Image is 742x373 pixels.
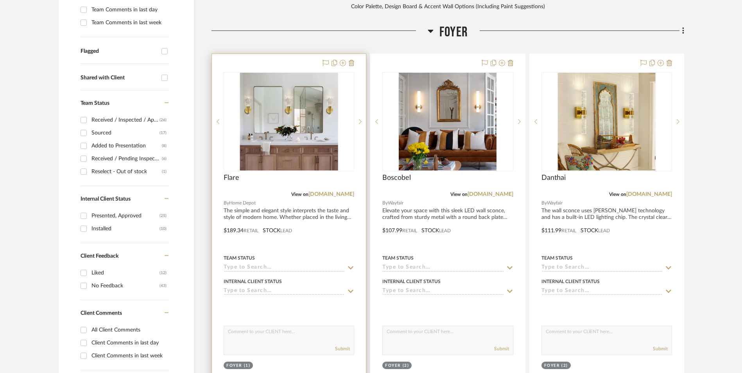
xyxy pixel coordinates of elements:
[226,363,242,369] div: Foyer
[160,280,167,292] div: (43)
[160,127,167,139] div: (17)
[160,267,167,279] div: (12)
[388,199,403,207] span: Wayfair
[291,192,308,197] span: View on
[91,4,167,16] div: Team Comments in last day
[403,363,409,369] div: (2)
[224,288,345,295] input: Type to Search…
[162,140,167,152] div: (8)
[91,140,162,152] div: Added to Presentation
[160,210,167,222] div: (25)
[91,210,160,222] div: Presented, Approved
[382,278,441,285] div: Internal Client Status
[91,350,167,362] div: Client Comments in last week
[541,255,573,262] div: Team Status
[382,174,411,182] span: Boscobel
[91,324,167,336] div: All Client Comments
[81,48,158,55] div: Flagged
[224,72,354,171] div: 0
[162,165,167,178] div: (1)
[609,192,626,197] span: View on
[308,192,354,197] a: [DOMAIN_NAME]
[653,345,668,352] button: Submit
[541,288,663,295] input: Type to Search…
[91,16,167,29] div: Team Comments in last week
[468,192,513,197] a: [DOMAIN_NAME]
[561,363,568,369] div: (2)
[244,363,251,369] div: (1)
[385,363,401,369] div: Foyer
[91,222,160,235] div: Installed
[541,199,547,207] span: By
[229,199,256,207] span: Home Depot
[450,192,468,197] span: View on
[382,288,504,295] input: Type to Search…
[91,127,160,139] div: Sourced
[626,192,672,197] a: [DOMAIN_NAME]
[224,264,345,272] input: Type to Search…
[240,73,338,170] img: Flare
[547,199,563,207] span: Wayfair
[91,280,160,292] div: No Feedback
[399,73,496,170] img: Boscobel
[91,267,160,279] div: Liked
[382,255,414,262] div: Team Status
[81,196,131,202] span: Internal Client Status
[544,363,560,369] div: Foyer
[81,100,109,106] span: Team Status
[211,3,684,11] div: Color Palette, Design Board & Accent Wall Options (Including Paint Suggestions)
[160,114,167,126] div: (26)
[439,24,468,41] span: Foyer
[494,345,509,352] button: Submit
[541,174,566,182] span: Danthai
[224,255,255,262] div: Team Status
[81,75,158,81] div: Shared with Client
[541,278,600,285] div: Internal Client Status
[160,222,167,235] div: (10)
[91,337,167,349] div: Client Comments in last day
[91,165,162,178] div: Reselect - Out of stock
[162,152,167,165] div: (6)
[91,114,160,126] div: Received / Inspected / Approved
[558,73,656,170] img: Danthai
[382,264,504,272] input: Type to Search…
[81,253,118,259] span: Client Feedback
[224,174,239,182] span: Flare
[382,199,388,207] span: By
[91,152,162,165] div: Received / Pending Inspection
[81,310,122,316] span: Client Comments
[542,72,672,171] div: 0
[335,345,350,352] button: Submit
[541,264,663,272] input: Type to Search…
[224,278,282,285] div: Internal Client Status
[224,199,229,207] span: By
